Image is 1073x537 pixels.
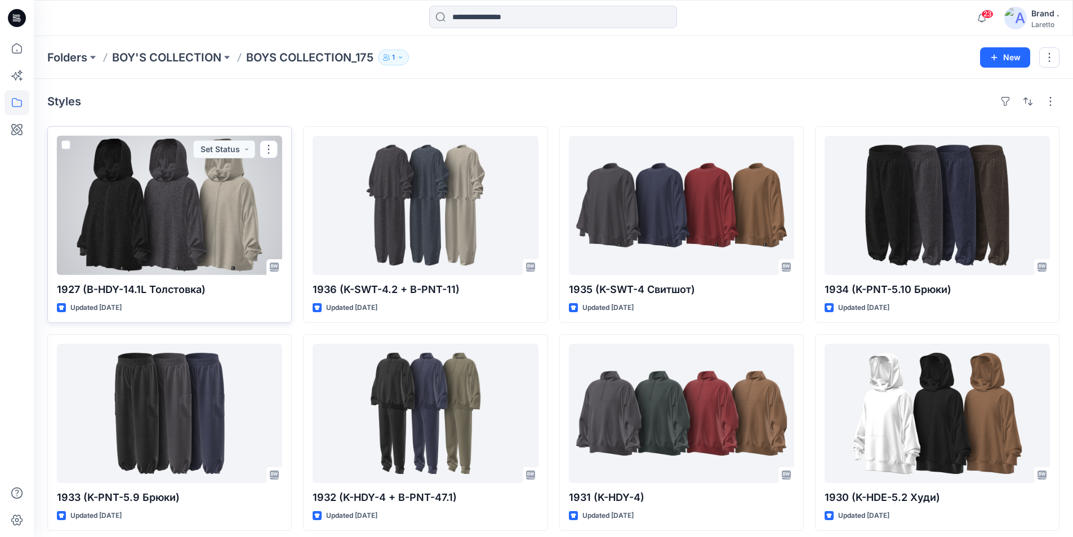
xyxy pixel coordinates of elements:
a: 1935 (K-SWT-4 Свитшот) [569,136,794,275]
p: 1934 (K-PNT-5.10 Брюки) [825,282,1050,298]
button: 1 [378,50,409,65]
a: 1933 (K-PNT-5.9 Брюки) [57,344,282,483]
p: 1935 (K-SWT-4 Свитшот) [569,282,794,298]
p: 1931 (K-HDY-4) [569,490,794,505]
p: Updated [DATE] [582,510,634,522]
div: Brand . [1031,7,1059,20]
p: Updated [DATE] [838,510,889,522]
div: Laretto [1031,20,1059,29]
button: New [980,47,1030,68]
p: Updated [DATE] [326,510,377,522]
p: 1 [392,51,395,64]
p: 1930 (K-HDE-5.2 Худи) [825,490,1050,505]
a: 1934 (K-PNT-5.10 Брюки) [825,136,1050,275]
a: Folders [47,50,87,65]
p: Updated [DATE] [838,302,889,314]
a: BOY'S COLLECTION [112,50,221,65]
p: Updated [DATE] [582,302,634,314]
h4: Styles [47,95,81,108]
p: Updated [DATE] [70,302,122,314]
p: 1932 (K-HDY-4 + B-PNT-47.1) [313,490,538,505]
a: 1927 (B-HDY-14.1L Толстовка) [57,136,282,275]
p: Updated [DATE] [326,302,377,314]
span: 23 [981,10,994,19]
p: 1933 (K-PNT-5.9 Брюки) [57,490,282,505]
p: 1927 (B-HDY-14.1L Толстовка) [57,282,282,298]
a: 1932 (K-HDY-4 + B-PNT-47.1) [313,344,538,483]
p: 1936 (K-SWT-4.2 + B-PNT-11) [313,282,538,298]
p: BOYS COLLECTION_175 [246,50,373,65]
a: 1931 (K-HDY-4) [569,344,794,483]
a: 1936 (K-SWT-4.2 + B-PNT-11) [313,136,538,275]
a: 1930 (K-HDE-5.2 Худи) [825,344,1050,483]
p: Updated [DATE] [70,510,122,522]
img: avatar [1004,7,1027,29]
